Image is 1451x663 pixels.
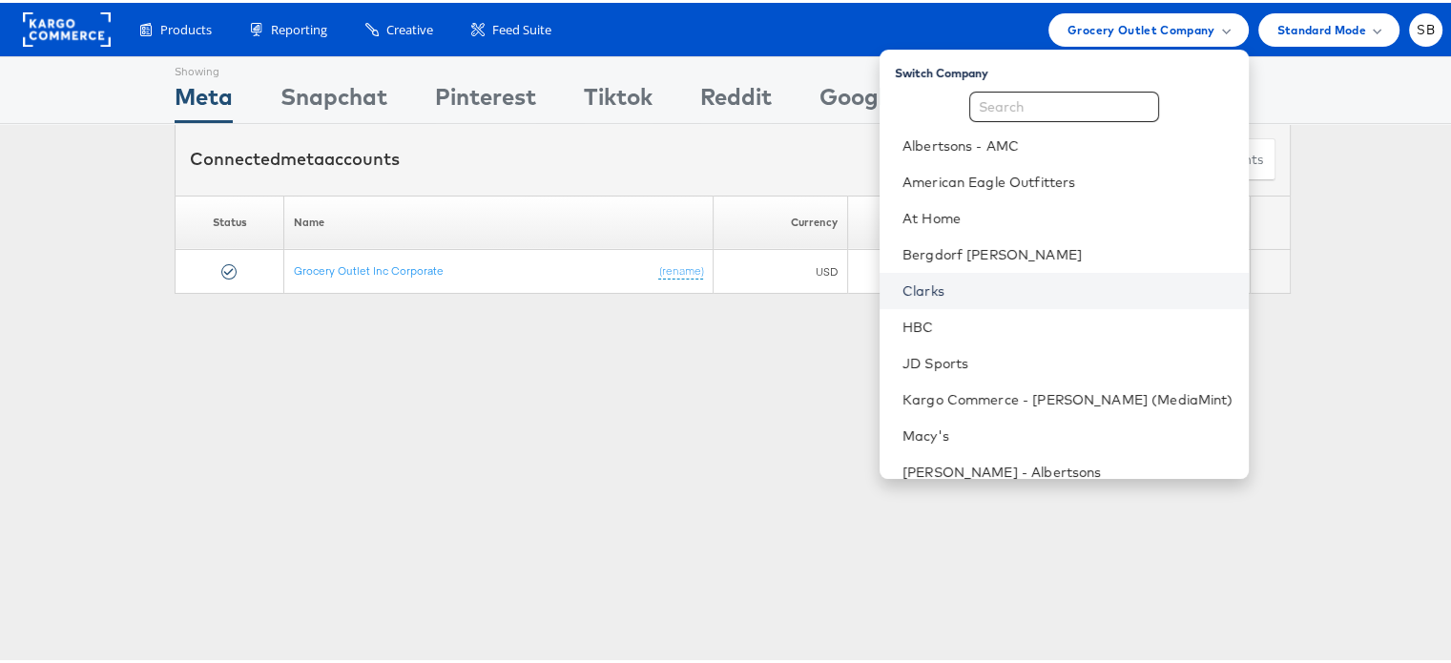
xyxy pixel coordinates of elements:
div: Reddit [700,77,772,120]
a: [PERSON_NAME] - Albertsons [902,460,1233,479]
div: Tiktok [584,77,653,120]
span: Feed Suite [492,18,551,36]
td: USD [714,247,847,291]
div: Connected accounts [190,144,400,169]
a: Clarks [902,279,1233,298]
th: Currency [714,193,847,247]
div: Switch Company [895,54,1249,78]
a: Albertsons - AMC [902,134,1233,153]
td: 351252216 [847,247,990,291]
a: HBC [902,315,1233,334]
a: Bergdorf [PERSON_NAME] [902,242,1233,261]
span: Creative [386,18,433,36]
div: Google [819,77,897,120]
div: Meta [175,77,233,120]
th: ID [847,193,990,247]
span: Products [160,18,212,36]
span: meta [280,145,324,167]
span: Grocery Outlet Company [1068,17,1215,37]
input: Search [969,89,1159,119]
span: Reporting [271,18,327,36]
a: At Home [902,206,1233,225]
span: Standard Mode [1277,17,1366,37]
span: SB [1417,21,1435,33]
a: Kargo Commerce - [PERSON_NAME] (MediaMint) [902,387,1233,406]
a: Macy's [902,424,1233,443]
a: Grocery Outlet Inc Corporate [294,260,444,275]
div: Pinterest [435,77,536,120]
a: (rename) [658,260,703,277]
a: JD Sports [902,351,1233,370]
div: Snapchat [280,77,387,120]
a: American Eagle Outfitters [902,170,1233,189]
div: Showing [175,54,233,77]
th: Name [284,193,714,247]
th: Status [176,193,284,247]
